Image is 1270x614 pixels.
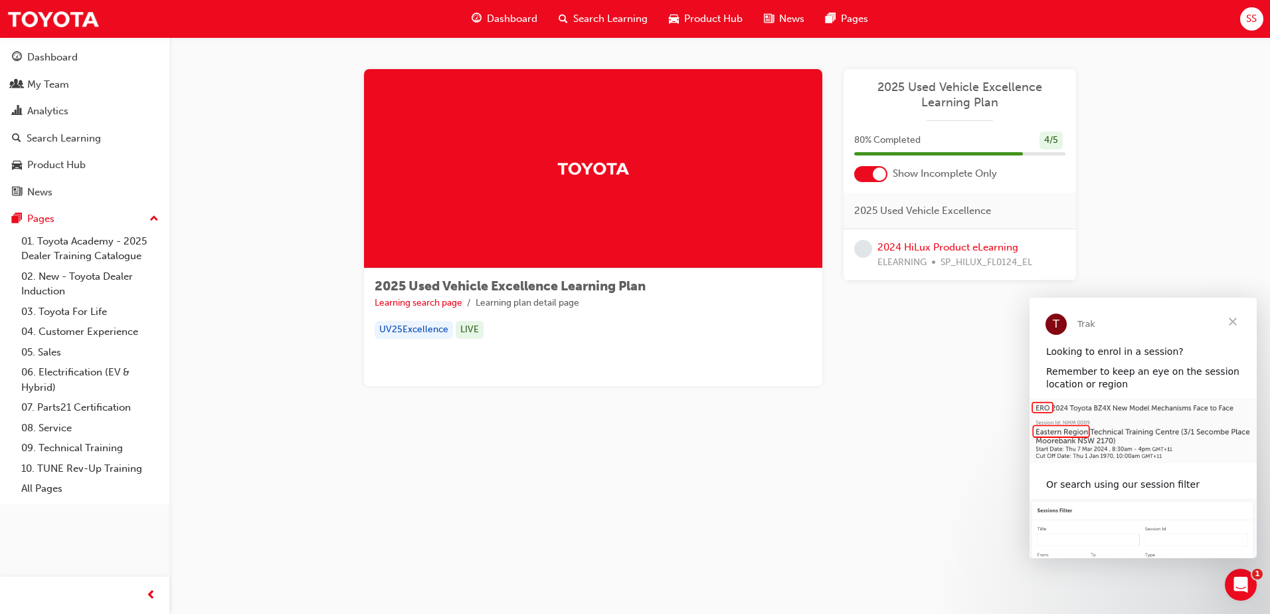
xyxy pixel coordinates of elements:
span: car-icon [12,159,22,171]
span: Show Incomplete Only [893,166,997,181]
span: learningRecordVerb_NONE-icon [854,240,872,258]
iframe: Intercom live chat [1225,569,1257,601]
img: Trak [557,157,630,180]
div: LIVE [456,321,484,339]
a: Learning search page [375,297,462,308]
div: Search Learning [27,131,101,146]
span: up-icon [149,211,159,228]
span: Pages [841,11,868,27]
a: 08. Service [16,418,164,439]
span: car-icon [669,11,679,27]
span: 1 [1252,569,1263,579]
span: Search Learning [573,11,648,27]
a: guage-iconDashboard [461,5,548,33]
a: 2024 HiLux Product eLearning [877,241,1018,253]
a: 10. TUNE Rev-Up Training [16,459,164,479]
iframe: Intercom live chat message [1030,298,1257,558]
a: 01. Toyota Academy - 2025 Dealer Training Catalogue [16,231,164,266]
div: UV25Excellence [375,321,453,339]
a: Dashboard [5,45,164,70]
a: 02. New - Toyota Dealer Induction [16,266,164,302]
a: Analytics [5,99,164,124]
span: guage-icon [12,52,22,64]
span: search-icon [559,11,568,27]
a: Product Hub [5,153,164,177]
a: 03. Toyota For Life [16,302,164,322]
a: All Pages [16,478,164,499]
span: news-icon [12,187,22,199]
button: Pages [5,207,164,231]
span: people-icon [12,79,22,91]
button: SS [1240,7,1263,31]
span: pages-icon [12,213,22,225]
div: News [27,185,52,200]
li: Learning plan detail page [476,296,579,311]
span: 80 % Completed [854,133,921,148]
span: SS [1246,11,1257,27]
a: search-iconSearch Learning [548,5,658,33]
span: news-icon [764,11,774,27]
a: 09. Technical Training [16,438,164,459]
span: search-icon [12,133,21,145]
div: My Team [27,77,69,92]
div: 4 / 5 [1040,132,1063,150]
a: news-iconNews [753,5,815,33]
a: 06. Electrification (EV & Hybrid) [16,362,164,397]
span: Dashboard [487,11,537,27]
a: pages-iconPages [815,5,879,33]
a: Search Learning [5,126,164,151]
a: 04. Customer Experience [16,322,164,342]
div: Pages [27,211,54,227]
span: 2025 Used Vehicle Excellence [854,203,991,219]
button: DashboardMy TeamAnalyticsSearch LearningProduct HubNews [5,43,164,207]
a: car-iconProduct Hub [658,5,753,33]
a: 07. Parts21 Certification [16,397,164,418]
span: chart-icon [12,106,22,118]
div: Analytics [27,104,68,119]
span: ELEARNING [877,255,927,270]
a: My Team [5,72,164,97]
a: 2025 Used Vehicle Excellence Learning Plan [854,80,1065,110]
img: Trak [7,4,100,34]
span: News [779,11,804,27]
div: Product Hub [27,157,86,173]
span: 2025 Used Vehicle Excellence Learning Plan [375,278,646,294]
span: guage-icon [472,11,482,27]
span: Product Hub [684,11,743,27]
a: News [5,180,164,205]
span: SP_HILUX_FL0124_EL [941,255,1032,270]
span: prev-icon [146,587,156,604]
a: 05. Sales [16,342,164,363]
span: pages-icon [826,11,836,27]
div: Dashboard [27,50,78,65]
